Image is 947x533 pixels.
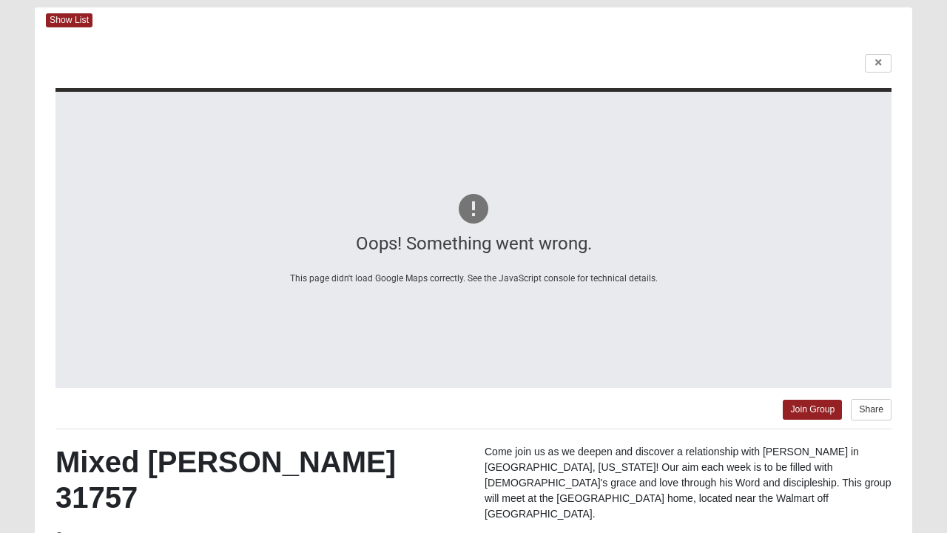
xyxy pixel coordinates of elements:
[485,444,892,522] p: Come join us as we deepen and discover a relationship with [PERSON_NAME] in [GEOGRAPHIC_DATA], [U...
[143,272,804,285] div: This page didn't load Google Maps correctly. See the JavaScript console for technical details.
[143,230,804,257] div: Oops! Something went wrong.
[783,400,842,420] a: Join Group
[55,444,462,515] h2: Mixed [PERSON_NAME] 31757
[851,399,892,420] button: Share
[46,13,92,27] span: Show List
